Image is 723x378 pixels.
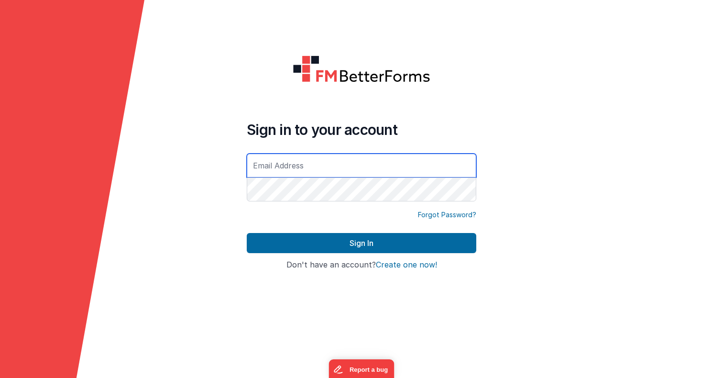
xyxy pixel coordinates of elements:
h4: Sign in to your account [247,121,476,138]
a: Forgot Password? [418,210,476,220]
input: Email Address [247,154,476,178]
h4: Don't have an account? [247,261,476,269]
button: Sign In [247,233,476,253]
button: Create one now! [376,261,437,269]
